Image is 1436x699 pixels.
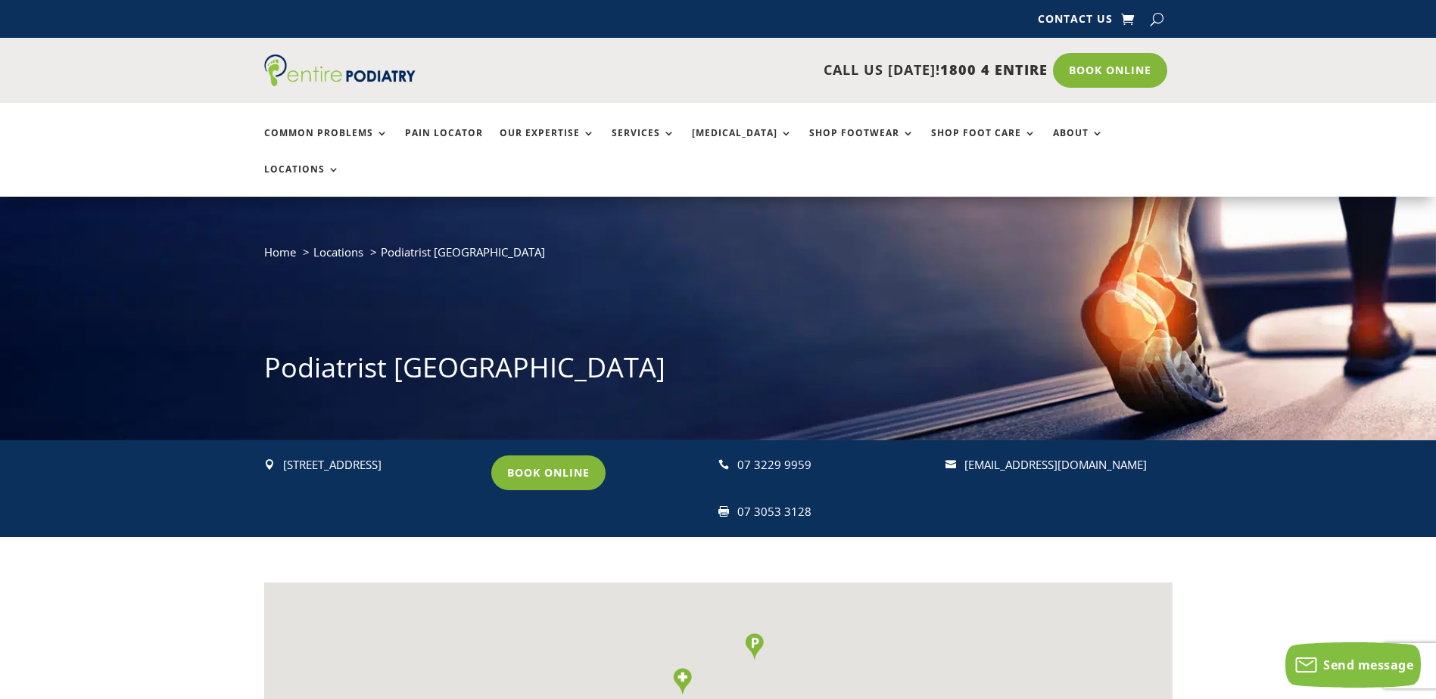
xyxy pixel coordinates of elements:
span:  [945,459,956,470]
img: logo (1) [264,54,416,86]
nav: breadcrumb [264,242,1173,273]
div: Parking [739,627,770,666]
button: Send message [1285,642,1421,688]
h1: Podiatrist [GEOGRAPHIC_DATA] [264,349,1173,394]
a: Our Expertise [500,128,595,160]
a: Book Online [491,455,606,490]
a: About [1053,128,1104,160]
a: [MEDICAL_DATA] [692,128,793,160]
a: Pain Locator [405,128,483,160]
span:  [264,459,275,470]
a: Locations [313,244,363,259]
a: Services [612,128,675,160]
a: Home [264,244,296,259]
a: Contact Us [1038,14,1113,30]
p: [STREET_ADDRESS] [283,455,478,475]
span: Podiatrist [GEOGRAPHIC_DATA] [381,244,545,259]
span:  [718,459,729,470]
a: Locations [264,164,340,197]
p: CALL US [DATE]! [474,61,1048,80]
a: Shop Footwear [809,128,914,160]
div: 07 3229 9959 [737,455,932,475]
span: 1800 4 ENTIRE [940,61,1048,79]
a: Book Online [1053,53,1167,88]
span: Send message [1323,657,1413,673]
a: Shop Foot Care [931,128,1036,160]
a: Entire Podiatry [264,74,416,89]
a: Common Problems [264,128,388,160]
a: [EMAIL_ADDRESS][DOMAIN_NAME] [964,457,1147,472]
div: 07 3053 3128 [737,502,932,522]
span:  [718,506,729,517]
